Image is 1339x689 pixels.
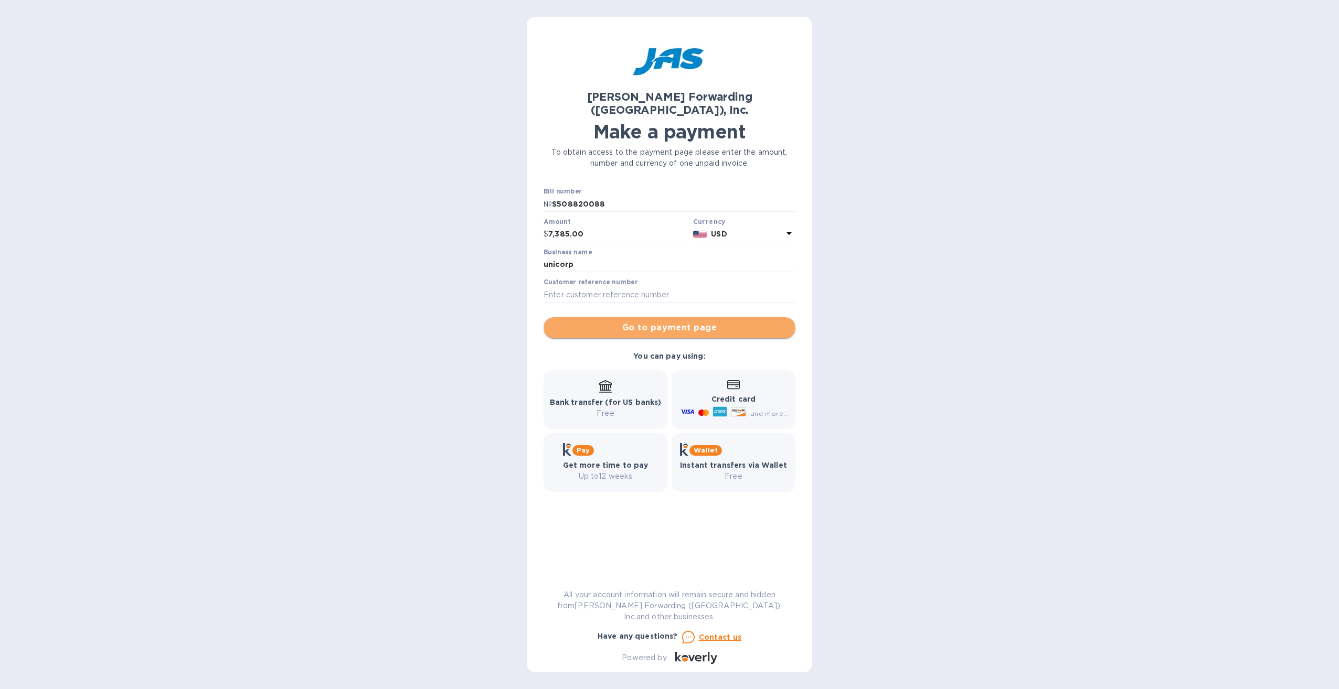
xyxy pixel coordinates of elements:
b: Currency [693,218,726,225]
input: Enter customer reference number [544,287,795,303]
p: № [544,199,552,210]
p: Free [680,471,787,482]
label: Business name [544,249,592,255]
b: Pay [577,446,590,454]
input: Enter business name [544,257,795,273]
input: Enter bill number [552,196,795,212]
input: 0.00 [548,227,689,242]
h1: Make a payment [544,121,795,143]
b: Instant transfers via Wallet [680,461,787,469]
b: Bank transfer (for US banks) [550,398,662,406]
span: and more... [750,410,789,417]
b: USD [711,230,727,238]
b: You can pay using: [633,352,705,360]
label: Bill number [544,189,581,195]
p: Free [550,408,662,419]
b: Wallet [694,446,718,454]
b: Credit card [711,395,756,403]
b: [PERSON_NAME] Forwarding ([GEOGRAPHIC_DATA]), Inc. [587,90,752,116]
img: USD [693,231,707,238]
p: $ [544,229,548,240]
b: Get more time to pay [563,461,649,469]
p: Up to 12 weeks [563,471,649,482]
u: Contact us [699,633,742,641]
p: Powered by [622,652,666,663]
button: Go to payment page [544,317,795,338]
p: To obtain access to the payment page please enter the amount, number and currency of one unpaid i... [544,147,795,169]
p: All your account information will remain secure and hidden from [PERSON_NAME] Forwarding ([GEOGRA... [544,589,795,622]
label: Customer reference number [544,279,637,286]
b: Have any questions? [598,632,678,640]
label: Amount [544,219,570,225]
span: Go to payment page [552,321,787,334]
